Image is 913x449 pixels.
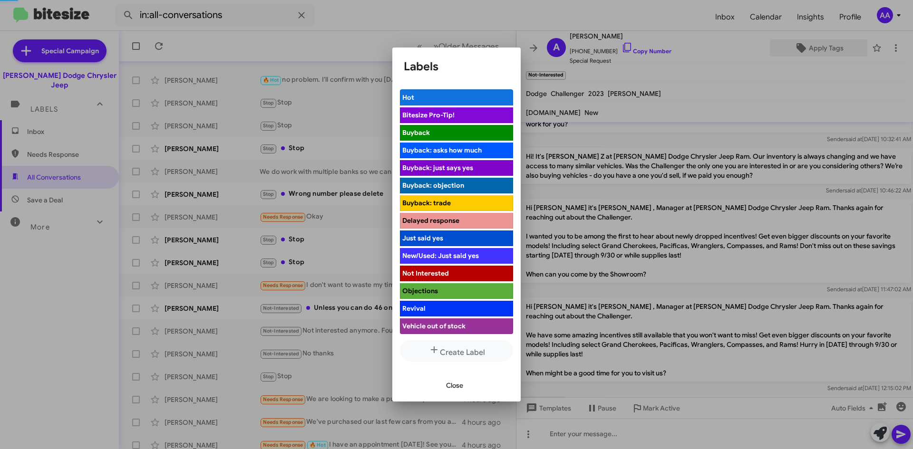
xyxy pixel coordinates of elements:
[402,146,482,154] span: Buyback: asks how much
[402,269,449,277] span: Not Interested
[446,377,463,394] span: Close
[402,128,430,137] span: Buyback
[402,93,414,102] span: Hot
[402,181,464,190] span: Buyback: objection
[402,216,459,225] span: Delayed response
[402,304,426,313] span: Revival
[438,377,471,394] button: Close
[400,340,513,362] button: Create Label
[404,59,509,74] h1: Labels
[402,199,451,207] span: Buyback: trade
[402,234,443,242] span: Just said yes
[402,251,479,260] span: New/Used: Just said yes
[402,322,466,330] span: Vehicle out of stock
[402,111,455,119] span: Bitesize Pro-Tip!
[402,163,473,172] span: Buyback: just says yes
[402,287,438,295] span: Objections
